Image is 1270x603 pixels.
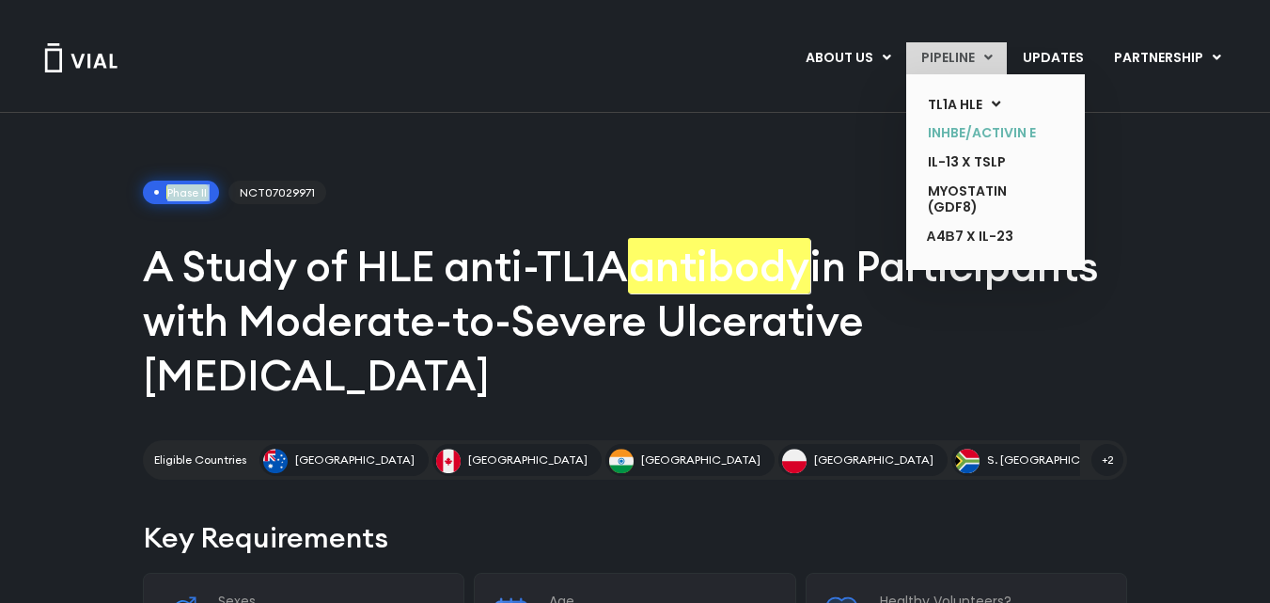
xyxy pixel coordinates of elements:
a: PIPELINEMenu Toggle [906,42,1007,74]
img: Australia [263,449,288,473]
span: [GEOGRAPHIC_DATA] [641,452,760,468]
h2: Eligible Countries [154,452,246,468]
span: [GEOGRAPHIC_DATA] [814,452,933,468]
a: α4β7 x IL-23 [913,222,1050,252]
a: IL-13 x TSLP [913,148,1050,177]
h2: Key Requirements [143,517,1127,558]
img: India [609,449,634,473]
span: [GEOGRAPHIC_DATA] [468,452,588,468]
img: Vial Logo [43,43,118,72]
a: MYOSTATIN (GDF8) [913,177,1050,222]
span: [GEOGRAPHIC_DATA] [295,452,415,468]
a: PARTNERSHIPMenu Toggle [1099,42,1236,74]
span: +2 [1091,444,1123,476]
img: Poland [782,449,807,473]
em: antibody [628,238,810,294]
img: S. Africa [955,449,980,473]
span: NCT07029971 [228,181,326,205]
h1: A Study of HLE anti-TL1A in Participants with Moderate-to-Severe Ulcerative [MEDICAL_DATA] [143,239,1127,403]
a: ABOUT USMenu Toggle [791,42,905,74]
a: TL1A HLEMenu Toggle [913,90,1050,119]
a: INHBE/ACTIVIN E [913,119,1050,148]
span: S. [GEOGRAPHIC_DATA] [987,452,1120,468]
em: Phase II [166,184,208,200]
img: Canada [436,449,461,473]
a: UPDATES [1008,42,1098,74]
